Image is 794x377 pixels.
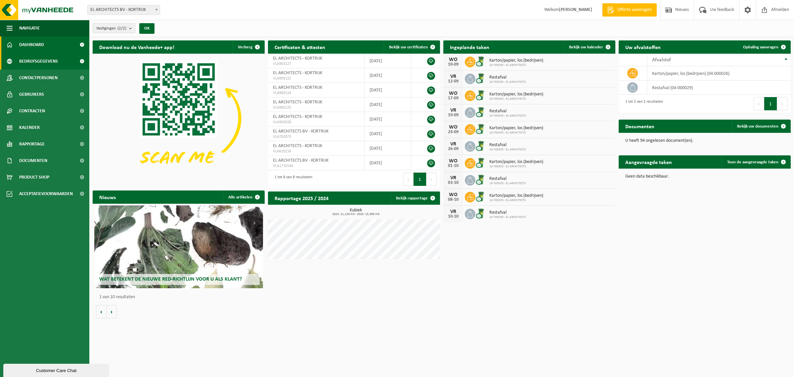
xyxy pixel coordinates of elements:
span: Kalender [19,119,40,136]
span: Documenten [19,152,47,169]
td: [DATE] [365,83,412,97]
td: [DATE] [365,54,412,68]
h3: Kubiek [271,208,440,216]
div: 19-09 [447,113,460,118]
span: Acceptatievoorwaarden [19,186,73,202]
span: VLA903122 [273,76,359,81]
span: Bekijk uw certificaten [389,45,428,49]
span: 10-765535 - EL ARCHITECTS [489,165,543,169]
div: 08-10 [447,197,460,202]
span: EL ARCHITECTS - KORTRIJK [273,71,322,76]
span: Gebruikers [19,86,44,103]
button: Next [426,173,437,186]
div: 01-10 [447,164,460,168]
span: Rapportage [19,136,45,152]
span: VLA702073 [273,134,359,139]
div: 10-09 [447,62,460,67]
img: WB-0240-CU [475,123,487,135]
div: 12-09 [447,79,460,84]
img: WB-0240-CU [475,56,487,67]
h2: Uw afvalstoffen [619,40,667,53]
img: WB-0240-CU [475,140,487,151]
h2: Certificaten & attesten [268,40,332,53]
div: VR [447,74,460,79]
span: Bekijk uw documenten [737,124,778,129]
h2: Nieuws [93,190,122,203]
h2: Rapportage 2025 / 2024 [268,191,335,204]
img: WB-0240-CU [475,106,487,118]
span: VLA903125 [273,105,359,110]
div: VR [447,209,460,214]
strong: [PERSON_NAME] [559,7,592,12]
span: 10-765535 - EL ARCHITECTS [489,97,543,101]
span: EL ARCHITECTS - KORTRIJK [273,143,322,148]
p: 1 van 10 resultaten [99,295,261,299]
button: 1 [414,173,426,186]
span: Karton/papier, los (bedrijven) [489,193,543,198]
span: Product Shop [19,169,49,186]
td: [DATE] [365,127,412,141]
span: Restafval [489,75,526,80]
span: Toon de aangevraagde taken [727,160,778,164]
span: Dashboard [19,36,44,53]
span: Verberg [238,45,252,49]
div: WO [447,91,460,96]
span: Karton/papier, los (bedrijven) [489,58,543,63]
span: VLA903124 [273,90,359,96]
span: Restafval [489,176,526,182]
span: Wat betekent de nieuwe RED-richtlijn voor u als klant? [99,277,242,282]
button: Next [777,97,787,110]
span: Navigatie [19,20,40,36]
span: 10-765535 - EL ARCHITECTS [489,215,526,219]
span: Bekijk uw kalender [569,45,603,49]
div: 1 tot 2 van 2 resultaten [622,96,663,111]
span: EL ARCHITECTS BV - KORTRIJK [273,129,329,134]
h2: Download nu de Vanheede+ app! [93,40,181,53]
h2: Documenten [619,120,661,133]
p: U heeft 94 ongelezen document(en). [625,138,784,143]
span: Offerte aanvragen [616,7,653,13]
div: WO [447,158,460,164]
div: VR [447,108,460,113]
div: WO [447,125,460,130]
span: Ophaling aanvragen [743,45,778,49]
td: [DATE] [365,97,412,112]
span: Contactpersonen [19,70,58,86]
iframe: chat widget [3,362,110,377]
a: Toon de aangevraagde taken [722,155,790,169]
span: Vestigingen [96,24,126,33]
button: Vorige [96,305,107,318]
td: [DATE] [365,141,412,156]
a: Bekijk uw kalender [564,40,615,54]
span: 2024: 21,120 m3 - 2025: 15,360 m3 [271,213,440,216]
span: Karton/papier, los (bedrijven) [489,92,543,97]
span: 10-765535 - EL ARCHITECTS [489,80,526,84]
span: 10-765535 - EL ARCHITECTS [489,63,543,67]
span: Restafval [489,142,526,148]
span: EL ARCHITECTS BV - KORTRIJK [88,5,160,15]
img: WB-0240-CU [475,73,487,84]
span: 10-765535 - EL ARCHITECTS [489,114,526,118]
span: Restafval [489,109,526,114]
img: Download de VHEPlus App [93,54,265,183]
img: WB-0240-CU [475,174,487,185]
td: [DATE] [365,112,412,127]
div: 03-10 [447,181,460,185]
button: Previous [754,97,764,110]
button: Verberg [233,40,264,54]
a: Alle artikelen [223,190,264,204]
div: 17-09 [447,96,460,101]
span: EL ARCHITECTS - KORTRIJK [273,100,322,105]
div: VR [447,175,460,181]
span: EL ARCHITECTS - KORTRIJK [273,85,322,90]
td: [DATE] [365,68,412,83]
a: Bekijk uw certificaten [384,40,439,54]
td: karton/papier, los (bedrijven) (04-000026) [647,66,791,81]
span: 10-765535 - EL ARCHITECTS [489,198,543,202]
td: restafval (04-000029) [647,81,791,95]
count: (2/2) [117,26,126,30]
img: WB-0240-CU [475,208,487,219]
td: [DATE] [365,156,412,170]
span: EL ARCHITECTS - KORTRIJK [273,56,322,61]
